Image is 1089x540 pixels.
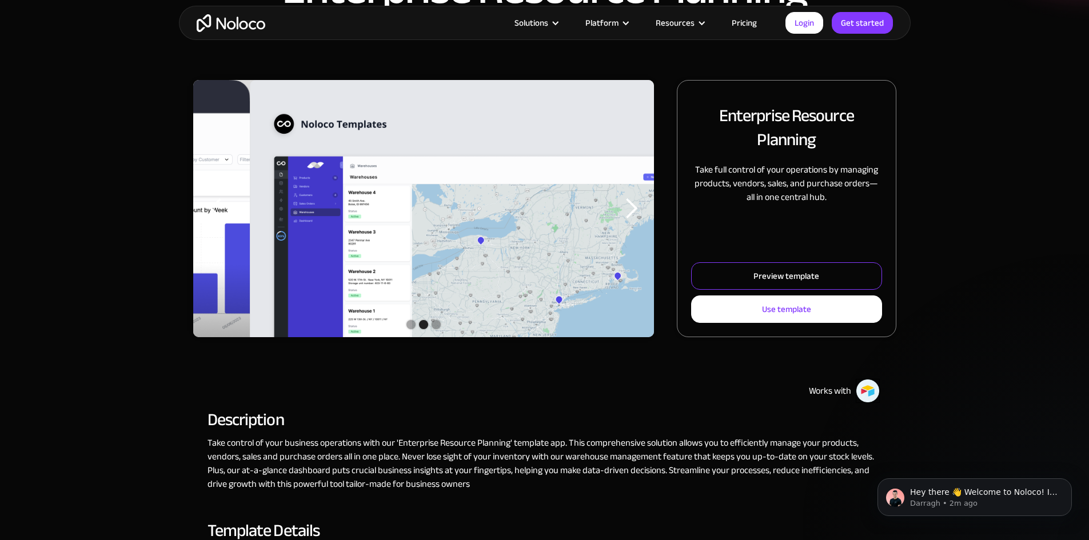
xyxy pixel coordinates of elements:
[691,163,881,204] p: Take full control of your operations by managing products, vendors, sales, and purchase orders—al...
[785,12,823,34] a: Login
[656,15,695,30] div: Resources
[691,295,881,323] a: Use template
[193,80,655,337] div: carousel
[832,12,893,34] a: Get started
[608,80,654,337] div: next slide
[809,384,851,398] div: Works with
[208,525,799,535] h2: Template Details
[250,80,712,337] div: 2 of 3
[691,103,881,151] h2: Enterprise Resource Planning
[641,15,717,30] div: Resources
[197,14,265,32] a: home
[432,320,441,329] div: Show slide 3 of 3
[753,269,819,283] div: Preview template
[406,320,416,329] div: Show slide 1 of 3
[856,379,880,403] img: Airtable
[500,15,571,30] div: Solutions
[419,320,428,329] div: Show slide 2 of 3
[208,436,882,491] p: Take control of your business operations with our 'Enterprise Resource Planning' template app. Th...
[691,262,881,290] a: Preview template
[193,80,239,337] div: previous slide
[571,15,641,30] div: Platform
[717,15,771,30] a: Pricing
[762,302,811,317] div: Use template
[514,15,548,30] div: Solutions
[585,15,619,30] div: Platform
[208,414,882,425] h2: Description
[860,454,1089,534] iframe: Intercom notifications message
